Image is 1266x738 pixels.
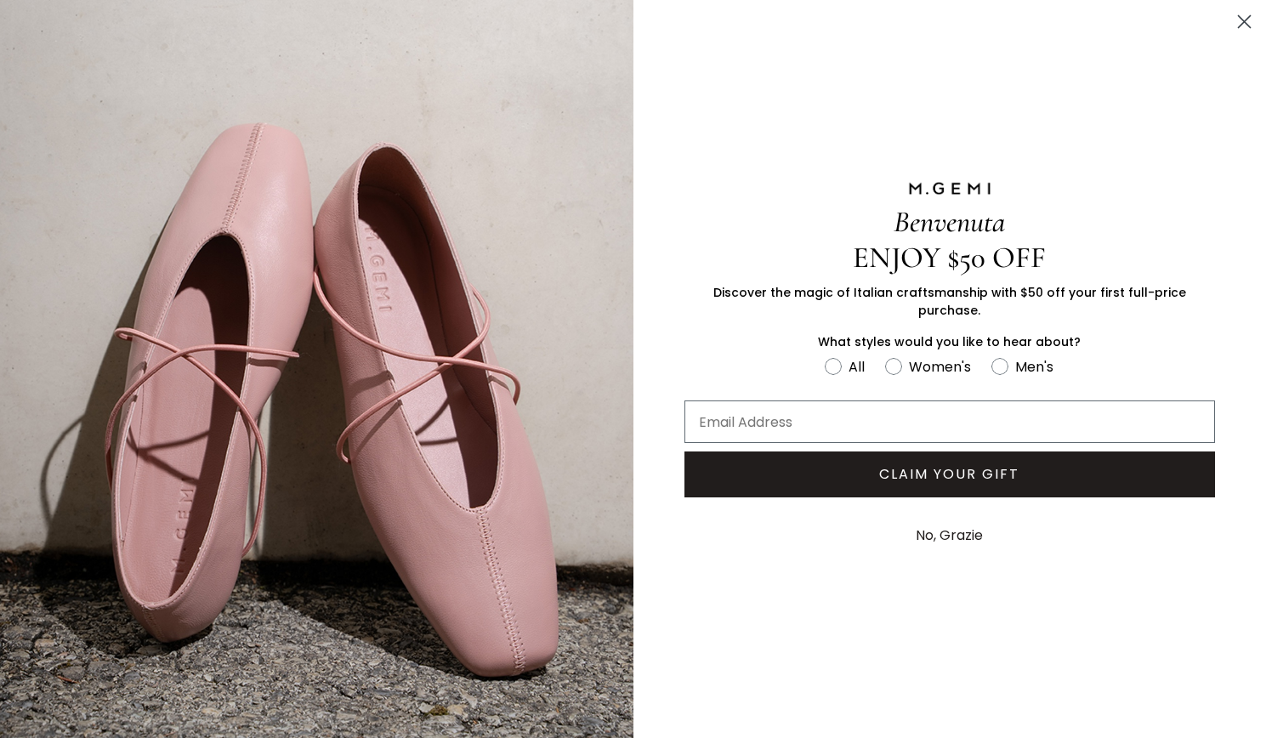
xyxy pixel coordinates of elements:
span: What styles would you like to hear about? [818,333,1081,350]
button: No, Grazie [907,514,991,557]
img: M.GEMI [907,181,992,196]
div: Women's [909,356,971,378]
input: Email Address [684,400,1216,443]
div: Men's [1015,356,1053,378]
span: ENJOY $50 OFF [853,240,1046,275]
span: Discover the magic of Italian craftsmanship with $50 off your first full-price purchase. [713,284,1186,319]
button: Close dialog [1229,7,1259,37]
button: CLAIM YOUR GIFT [684,451,1216,497]
span: Benvenuta [894,204,1005,240]
div: All [849,356,865,378]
